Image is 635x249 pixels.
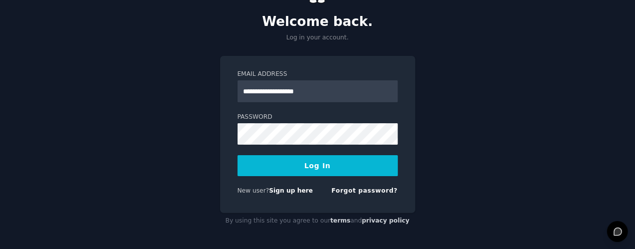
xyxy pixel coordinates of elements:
a: terms [330,217,350,224]
label: Password [238,113,398,122]
span: New user? [238,187,269,194]
button: Log In [238,155,398,176]
a: Forgot password? [332,187,398,194]
h2: Welcome back. [220,14,415,30]
a: Sign up here [269,187,313,194]
label: Email Address [238,70,398,79]
p: Log in your account. [220,33,415,42]
div: By using this site you agree to our and [220,213,415,229]
a: privacy policy [362,217,410,224]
